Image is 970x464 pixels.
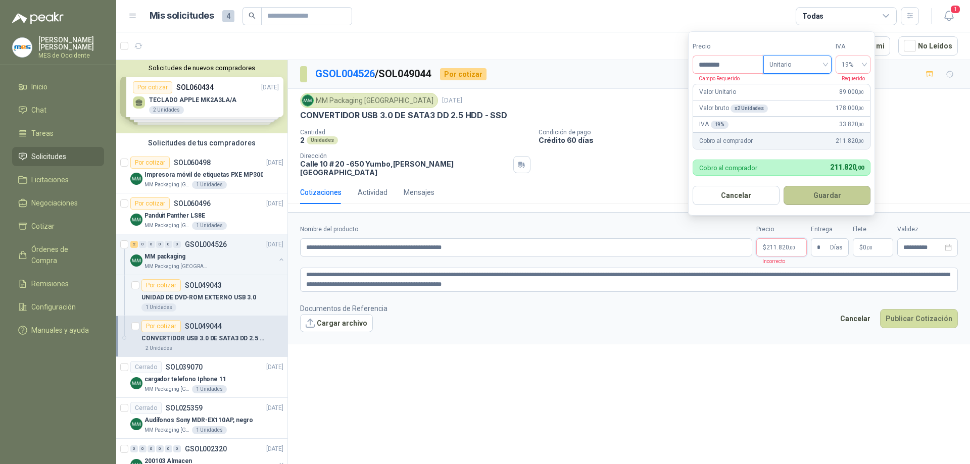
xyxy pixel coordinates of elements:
div: Por cotizar [141,279,181,291]
label: Validez [897,225,958,234]
p: Audífonos Sony MDR-EX110AP, negro [144,416,253,425]
p: MM Packaging [GEOGRAPHIC_DATA] [144,385,190,393]
span: Solicitudes [31,151,66,162]
p: GSOL002320 [185,445,227,452]
div: x 2 Unidades [731,105,768,113]
div: 0 [173,241,181,248]
div: 1 Unidades [141,303,176,312]
div: Unidades [307,136,338,144]
img: Company Logo [130,254,142,267]
p: MM Packaging [GEOGRAPHIC_DATA] [144,426,190,434]
h1: Mis solicitudes [150,9,214,23]
p: [DATE] [266,363,283,372]
span: Chat [31,105,46,116]
div: Por cotizar [440,68,487,80]
span: search [249,12,256,19]
label: Precio [756,225,807,234]
div: Solicitudes de nuevos compradoresPor cotizarSOL060434[DATE] TECLADO APPLE MK2A3LA/A2 UnidadesPor ... [116,60,287,133]
p: [PERSON_NAME] [PERSON_NAME] [38,36,104,50]
p: SOL060498 [174,159,211,166]
div: Cotizaciones [300,187,342,198]
a: CerradoSOL025359[DATE] Company LogoAudífonos Sony MDR-EX110AP, negroMM Packaging [GEOGRAPHIC_DATA... [116,398,287,439]
div: 0 [165,241,172,248]
img: Company Logo [302,95,313,106]
div: 0 [139,445,147,452]
p: / SOL049044 [315,66,432,82]
span: 89.000 [839,87,864,97]
a: Inicio [12,77,104,96]
span: ,00 [856,165,864,171]
div: 1 Unidades [192,222,227,230]
span: Inicio [31,81,47,92]
span: Tareas [31,128,54,139]
button: Cancelar [693,186,780,205]
p: Calle 10 # 20 -650 Yumbo , [PERSON_NAME][GEOGRAPHIC_DATA] [300,160,509,177]
a: Chat [12,100,104,120]
p: MM Packaging [GEOGRAPHIC_DATA] [144,263,208,271]
button: 1 [940,7,958,25]
p: $211.820,00 [756,238,807,256]
div: Cerrado [130,402,162,414]
p: Campo Requerido [693,74,740,83]
a: Remisiones [12,274,104,293]
div: 1 Unidades [192,385,227,393]
div: Solicitudes de tus compradores [116,133,287,152]
div: Por cotizar [130,157,170,169]
div: 2 [130,241,138,248]
label: Precio [693,42,763,51]
a: Solicitudes [12,147,104,166]
p: [DATE] [266,444,283,454]
a: Por cotizarSOL060496[DATE] Company LogoPanduit Panther LS8EMM Packaging [GEOGRAPHIC_DATA]1 Unidades [116,193,287,234]
div: 19 % [711,121,729,129]
div: 0 [130,445,138,452]
p: Valor Unitario [699,87,736,97]
p: Valor bruto [699,104,768,113]
span: 1 [950,5,961,14]
a: 2 0 0 0 0 0 GSOL004526[DATE] Company LogoMM packagingMM Packaging [GEOGRAPHIC_DATA] [130,238,285,271]
label: Flete [853,225,893,234]
p: MM Packaging [GEOGRAPHIC_DATA] [144,181,190,189]
span: ,00 [858,89,864,95]
p: SOL039070 [166,364,203,371]
span: Cotizar [31,221,55,232]
span: 178.000 [836,104,864,113]
span: 4 [222,10,234,22]
span: ,00 [858,138,864,144]
span: ,00 [866,245,872,250]
img: Logo peakr [12,12,64,24]
div: Actividad [358,187,387,198]
div: 0 [156,241,164,248]
p: Documentos de Referencia [300,303,387,314]
button: Cancelar [835,309,876,328]
a: Tareas [12,124,104,143]
img: Company Logo [130,214,142,226]
p: Condición de pago [539,129,966,136]
a: Negociaciones [12,193,104,213]
div: Por cotizar [130,197,170,210]
p: CONVERTIDOR USB 3.0 DE SATA3 DD 2.5 HDD - SSD [300,110,507,121]
p: SOL060496 [174,200,211,207]
img: Company Logo [130,377,142,389]
a: Por cotizarSOL049043UNIDAD DE DVD-ROM EXTERNO USB 3.01 Unidades [116,275,287,316]
span: Configuración [31,301,76,313]
span: ,00 [858,122,864,127]
span: ,00 [789,245,795,250]
label: Entrega [811,225,849,234]
span: Órdenes de Compra [31,244,94,266]
span: 33.820 [839,120,864,129]
a: CerradoSOL039070[DATE] Company Logocargador telefono Iphone 11MM Packaging [GEOGRAPHIC_DATA]1 Uni... [116,357,287,398]
div: 1 Unidades [192,181,227,189]
p: Cantidad [300,129,530,136]
button: Publicar Cotización [880,309,958,328]
span: $ [859,244,863,250]
span: Remisiones [31,278,69,289]
p: Incorrecto [756,256,785,266]
img: Company Logo [130,173,142,185]
p: $ 0,00 [853,238,893,256]
span: Negociaciones [31,197,78,209]
p: SOL049044 [185,323,222,330]
p: [DATE] [266,158,283,168]
span: 211.820 [836,136,864,146]
label: IVA [836,42,870,51]
div: Mensajes [404,187,434,198]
